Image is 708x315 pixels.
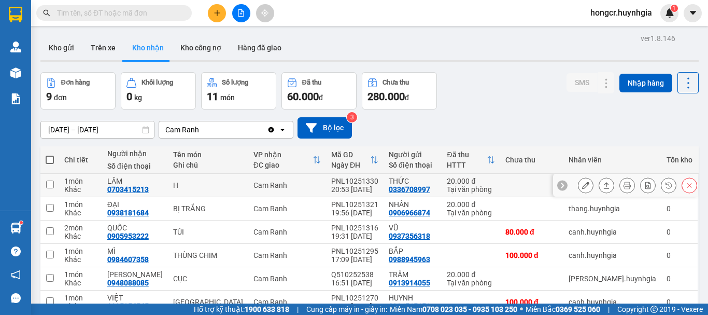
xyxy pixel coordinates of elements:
span: 60.000 [287,90,319,103]
span: đơn [54,93,67,102]
div: Sửa đơn hàng [578,177,593,193]
span: kg [134,93,142,102]
button: Chưa thu280.000đ [362,72,437,109]
span: copyright [650,306,658,313]
span: 11 [207,90,218,103]
span: file-add [237,9,245,17]
div: Khối lượng [141,79,173,86]
div: canh.huynhgia [569,298,656,306]
div: TRÂM [389,270,437,279]
div: Khác [64,279,97,287]
div: Giao hàng [599,177,614,193]
div: 0905953222 [107,232,149,240]
div: PNL10251270 [331,294,378,302]
div: CỤC [173,275,243,283]
div: BẮP [389,247,437,255]
svg: Clear value [267,126,275,134]
span: đ [405,93,409,102]
div: H [173,181,243,189]
div: Cam Ranh [253,275,321,283]
button: Kho công nợ [172,35,230,60]
span: plus [214,9,221,17]
span: message [11,293,21,303]
div: Khác [64,255,97,264]
sup: 1 [20,221,23,224]
div: thang.huynhgia [569,204,656,213]
img: solution-icon [10,93,21,104]
div: 17:09 [DATE] [331,255,378,264]
div: 20.000 đ [447,200,495,209]
div: KHÁNH LINH [107,270,163,279]
strong: 0708 023 035 - 0935 103 250 [422,305,517,313]
div: Khác [64,302,97,310]
div: 0 [667,298,692,306]
div: Đã thu [302,79,321,86]
div: PNL10251295 [331,247,378,255]
div: Khác [64,232,97,240]
div: 0936515151 [389,302,430,310]
div: THÙNG CHIM [173,251,243,259]
span: aim [261,9,268,17]
div: 0913914055 [389,279,430,287]
div: MÌ [107,247,163,255]
div: Người nhận [107,149,163,158]
span: search [43,9,50,17]
div: Số lượng [222,79,248,86]
button: Khối lượng0kg [121,72,196,109]
div: 2 món [64,224,97,232]
input: Selected Cam Ranh. [200,125,201,135]
div: PNL10251321 [331,200,378,209]
div: NHÂN [389,200,437,209]
img: icon-new-feature [665,8,674,18]
div: TX [173,298,243,306]
div: Đơn hàng [61,79,90,86]
div: 20:53 [DATE] [331,185,378,194]
div: Khác [64,185,97,194]
input: Tìm tên, số ĐT hoặc mã đơn [57,7,179,19]
span: Cung cấp máy in - giấy in: [306,304,387,315]
img: warehouse-icon [10,223,21,234]
div: 0 [667,251,692,259]
span: Hỗ trợ kỹ thuật: [194,304,289,315]
button: Số lượng11món [201,72,276,109]
div: Số điện thoại [389,161,437,169]
div: 0 [667,204,692,213]
div: Chưa thu [383,79,409,86]
div: 0938181684 [107,209,149,217]
button: Bộ lọc [298,117,352,139]
div: Số điện thoại [107,162,163,170]
button: plus [208,4,226,22]
span: notification [11,270,21,280]
button: Trên xe [82,35,124,60]
div: ver 1.8.146 [641,33,675,44]
div: 100.000 đ [505,298,558,306]
div: PNL10251330 [331,177,378,185]
div: Cam Ranh [165,125,199,135]
button: Đã thu60.000đ [281,72,357,109]
sup: 3 [347,112,357,122]
div: 1 món [64,200,97,209]
span: | [297,304,299,315]
div: 1 món [64,294,97,302]
div: Ngày ĐH [331,161,370,169]
div: 0988945963 [389,255,430,264]
div: BỊ TRẮNG [173,204,243,213]
button: Kho gửi [40,35,82,60]
span: món [220,93,235,102]
div: Người gửi [389,150,437,159]
div: Tại văn phòng [447,209,495,217]
div: VIỆT [107,294,163,302]
div: 19:31 [DATE] [331,232,378,240]
div: THỨC [389,177,437,185]
div: VŨ [389,224,437,232]
div: 0948088085 [107,279,149,287]
div: TÚI [173,228,243,236]
strong: 0369 525 060 [556,305,600,313]
div: Ghi chú [173,161,243,169]
span: 280.000 [367,90,405,103]
span: caret-down [688,8,698,18]
div: nguyen.huynhgia [569,275,656,283]
div: Đã thu [447,150,487,159]
div: Tồn kho [667,156,692,164]
div: 20.000 đ [447,270,495,279]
